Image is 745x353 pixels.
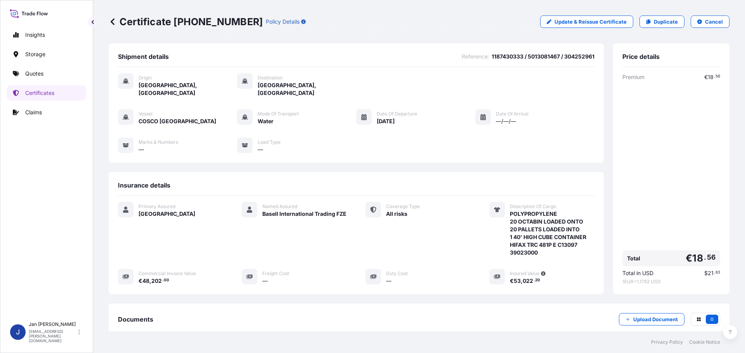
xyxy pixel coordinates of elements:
p: Quotes [25,70,43,77]
span: . [704,255,706,260]
span: J [16,328,20,336]
span: 18 [708,74,714,80]
span: Duty Cost [386,270,408,277]
span: 18 [692,253,703,263]
span: —/—/— [496,117,516,125]
a: Cookie Notice [689,339,720,345]
span: . [714,75,715,78]
span: 53 [514,278,521,284]
span: . [534,279,535,282]
span: . [714,271,715,274]
span: , [521,278,523,284]
p: [EMAIL_ADDRESS][PERSON_NAME][DOMAIN_NAME] [29,329,77,343]
span: — [262,277,268,285]
span: COSCO [GEOGRAPHIC_DATA] [139,117,216,125]
button: Cancel [691,15,729,28]
span: $ [704,270,708,276]
a: Claims [7,105,87,120]
span: Insured Value [510,270,539,277]
span: € [510,278,514,284]
p: Claims [25,108,42,116]
span: , [149,278,151,284]
span: Coverage Type [386,203,420,210]
span: [GEOGRAPHIC_DATA] [139,210,195,218]
span: — [258,146,263,153]
span: € [686,253,692,263]
p: Duplicate [654,18,678,26]
span: All risks [386,210,407,218]
span: 56 [707,255,716,260]
span: Reference : [462,53,489,60]
span: POLYPROPYLENE 20 OCTABIN LOADED ONTO 20 PALLETS LOADED INTO 1 40' HIGH CUBE CONTAINER HIFAX TRC 4... [510,210,586,257]
a: Quotes [7,66,87,81]
span: 20 [535,279,540,282]
span: Named Assured [262,203,297,210]
span: — [386,277,392,285]
span: Primary Assured [139,203,175,210]
span: € [139,278,142,284]
span: Freight Cost [262,270,289,277]
span: 202 [151,278,162,284]
span: Destination [258,75,282,81]
p: Policy Details [266,18,300,26]
p: Certificates [25,89,54,97]
p: Insights [25,31,45,39]
button: Upload Document [619,313,684,325]
span: Origin [139,75,152,81]
span: [DATE] [377,117,395,125]
span: € [704,74,708,80]
a: Storage [7,46,87,62]
span: Date of Departure [377,111,417,117]
span: Marks & Numbers [139,139,178,145]
span: 00 [164,279,169,282]
span: 21 [708,270,714,276]
span: 1 EUR = 1.1762 USD [622,279,720,285]
a: Update & Reissue Certificate [540,15,633,28]
span: 48 [142,278,149,284]
span: Documents [118,315,153,323]
span: Description Of Cargo [510,203,556,210]
span: 1187430333 / 5013081467 / 304252961 [492,53,594,60]
span: [GEOGRAPHIC_DATA], [GEOGRAPHIC_DATA] [258,81,356,97]
span: Vessel [139,111,152,117]
span: Premium [622,73,645,81]
span: Commercial Invoice Value [139,270,196,277]
span: Load Type [258,139,281,145]
p: Jan [PERSON_NAME] [29,321,77,327]
a: Insights [7,27,87,43]
span: Water [258,117,274,125]
a: Privacy Policy [651,339,683,345]
span: Total in USD [622,269,653,277]
span: . [162,279,163,282]
p: Upload Document [633,315,678,323]
a: Duplicate [639,15,684,28]
span: 56 [716,75,720,78]
a: Certificates [7,85,87,101]
span: Basell International Trading FZE [262,210,347,218]
span: Price details [622,53,660,60]
span: — [139,146,144,153]
p: Cancel [705,18,723,26]
span: Total [627,255,640,262]
span: 022 [523,278,533,284]
span: Insurance details [118,181,170,189]
span: [GEOGRAPHIC_DATA], [GEOGRAPHIC_DATA] [139,81,237,97]
span: 83 [716,271,720,274]
p: Certificate [PHONE_NUMBER] [109,15,263,28]
span: Shipment details [118,53,169,60]
span: Mode of Transport [258,111,299,117]
span: Date of Arrival [496,111,528,117]
p: Update & Reissue Certificate [554,18,627,26]
p: Storage [25,50,45,58]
